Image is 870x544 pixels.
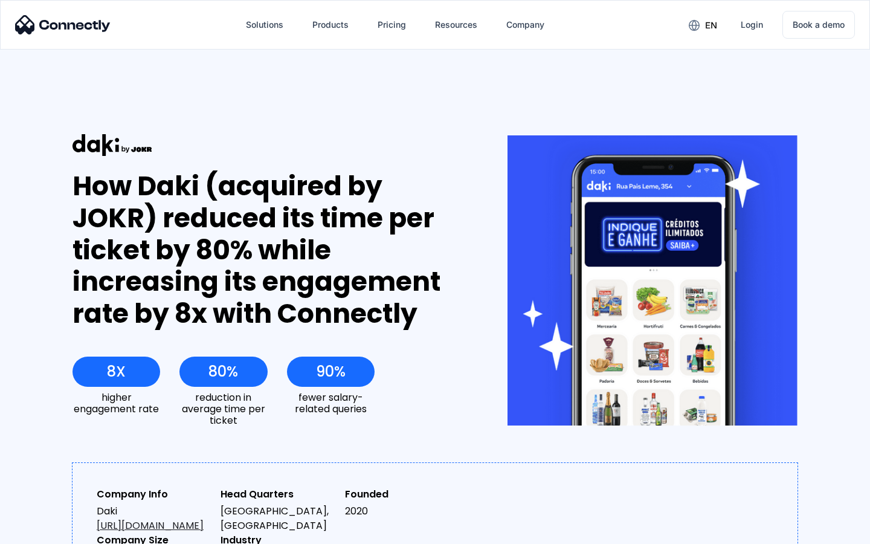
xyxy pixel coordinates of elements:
div: Resources [425,10,487,39]
div: [GEOGRAPHIC_DATA], [GEOGRAPHIC_DATA] [221,504,335,533]
a: Login [731,10,773,39]
a: Book a demo [782,11,855,39]
div: Company [506,16,544,33]
div: 2020 [345,504,459,519]
div: fewer salary-related queries [287,392,375,415]
aside: Language selected: English [12,523,72,540]
div: reduction in average time per ticket [179,392,267,427]
div: 80% [208,363,238,380]
div: en [679,16,726,34]
div: Founded [345,487,459,502]
div: Daki [97,504,211,533]
div: Head Quarters [221,487,335,502]
div: Pricing [378,16,406,33]
a: [URL][DOMAIN_NAME] [97,519,204,533]
div: Login [741,16,763,33]
div: Products [303,10,358,39]
div: 8X [107,363,126,380]
div: Solutions [246,16,283,33]
a: Pricing [368,10,416,39]
div: Resources [435,16,477,33]
div: Solutions [236,10,293,39]
div: 90% [316,363,346,380]
div: Products [312,16,349,33]
div: Company [497,10,554,39]
div: Company Info [97,487,211,502]
ul: Language list [24,523,72,540]
div: higher engagement rate [72,392,160,415]
div: en [705,17,717,34]
div: How Daki (acquired by JOKR) reduced its time per ticket by 80% while increasing its engagement ra... [72,170,463,330]
img: Connectly Logo [15,15,111,34]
